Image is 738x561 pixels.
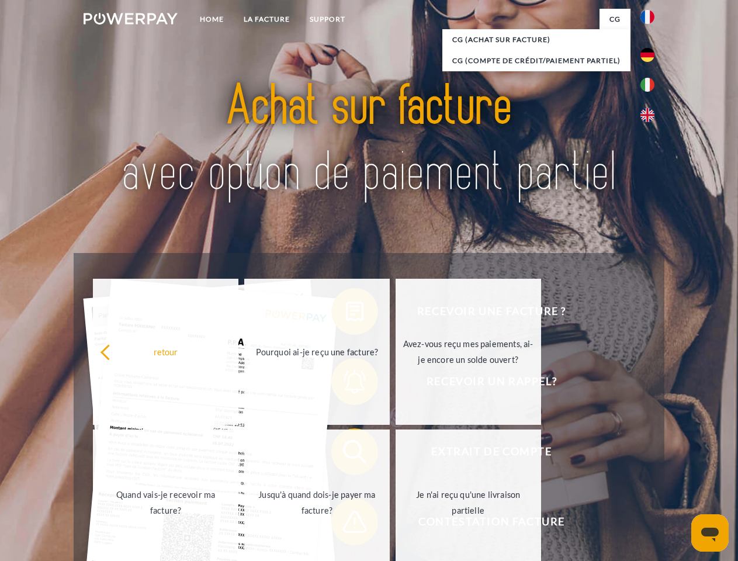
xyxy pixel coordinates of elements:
[640,78,654,92] img: it
[640,10,654,24] img: fr
[84,13,178,25] img: logo-powerpay-white.svg
[300,9,355,30] a: Support
[100,344,231,359] div: retour
[600,9,630,30] a: CG
[442,29,630,50] a: CG (achat sur facture)
[190,9,234,30] a: Home
[403,336,534,368] div: Avez-vous reçu mes paiements, ai-je encore un solde ouvert?
[640,108,654,122] img: en
[640,48,654,62] img: de
[251,344,383,359] div: Pourquoi ai-je reçu une facture?
[100,487,231,518] div: Quand vais-je recevoir ma facture?
[403,487,534,518] div: Je n'ai reçu qu'une livraison partielle
[112,56,626,224] img: title-powerpay_fr.svg
[442,50,630,71] a: CG (Compte de crédit/paiement partiel)
[234,9,300,30] a: LA FACTURE
[396,279,541,425] a: Avez-vous reçu mes paiements, ai-je encore un solde ouvert?
[251,487,383,518] div: Jusqu'à quand dois-je payer ma facture?
[691,514,729,552] iframe: Bouton de lancement de la fenêtre de messagerie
